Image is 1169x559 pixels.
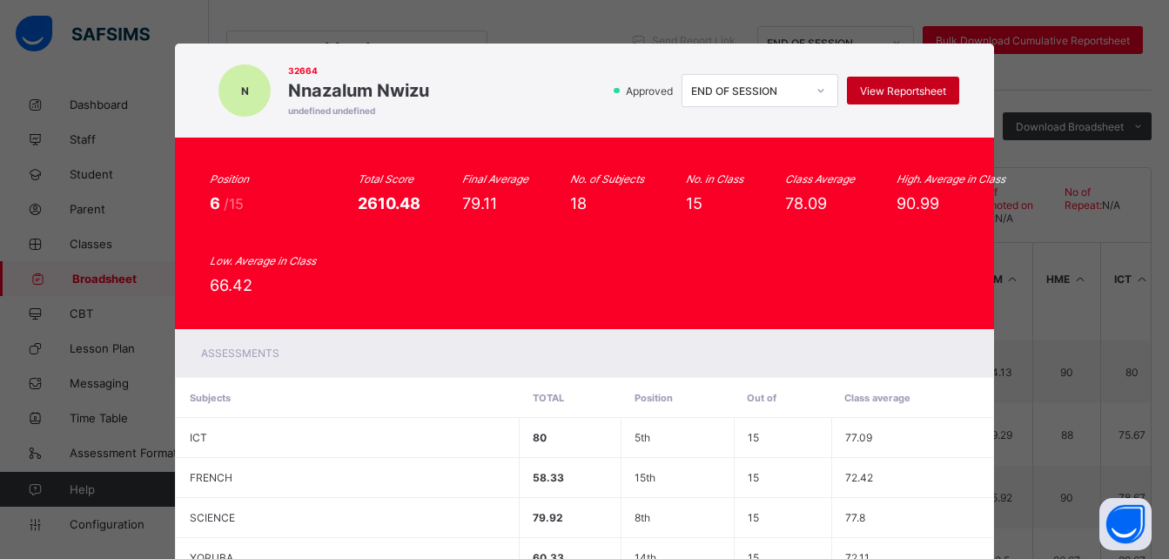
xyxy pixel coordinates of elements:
[210,172,249,185] i: Position
[1099,498,1152,550] button: Open asap
[241,84,249,98] span: N
[686,194,702,212] span: 15
[462,172,528,185] i: Final Average
[570,194,587,212] span: 18
[845,511,865,524] span: 77.8
[748,511,759,524] span: 15
[635,471,655,484] span: 15th
[785,172,855,185] i: Class Average
[845,431,872,444] span: 77.09
[844,392,910,404] span: Class average
[686,172,743,185] i: No. in Class
[897,194,939,212] span: 90.99
[288,105,429,116] span: undefined undefined
[570,172,644,185] i: No. of Subjects
[747,392,776,404] span: Out of
[533,392,564,404] span: Total
[210,194,224,212] span: 6
[210,276,252,294] span: 66.42
[190,471,232,484] span: FRENCH
[860,84,946,98] span: View Reportsheet
[533,431,547,444] span: 80
[748,431,759,444] span: 15
[533,511,563,524] span: 79.92
[190,511,235,524] span: SCIENCE
[190,392,231,404] span: Subjects
[635,431,650,444] span: 5th
[210,254,316,267] i: Low. Average in Class
[785,194,827,212] span: 78.09
[288,65,429,76] span: 32664
[462,194,497,212] span: 79.11
[190,431,207,444] span: ICT
[533,471,564,484] span: 58.33
[845,471,873,484] span: 72.42
[358,194,420,212] span: 2610.48
[201,347,279,360] span: Assessments
[224,195,244,212] span: /15
[635,392,673,404] span: Position
[748,471,759,484] span: 15
[624,84,678,98] span: Approved
[288,80,429,101] span: Nnazalum Nwizu
[691,84,806,98] div: END OF SESSION
[897,172,1005,185] i: High. Average in Class
[358,172,413,185] i: Total Score
[635,511,650,524] span: 8th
